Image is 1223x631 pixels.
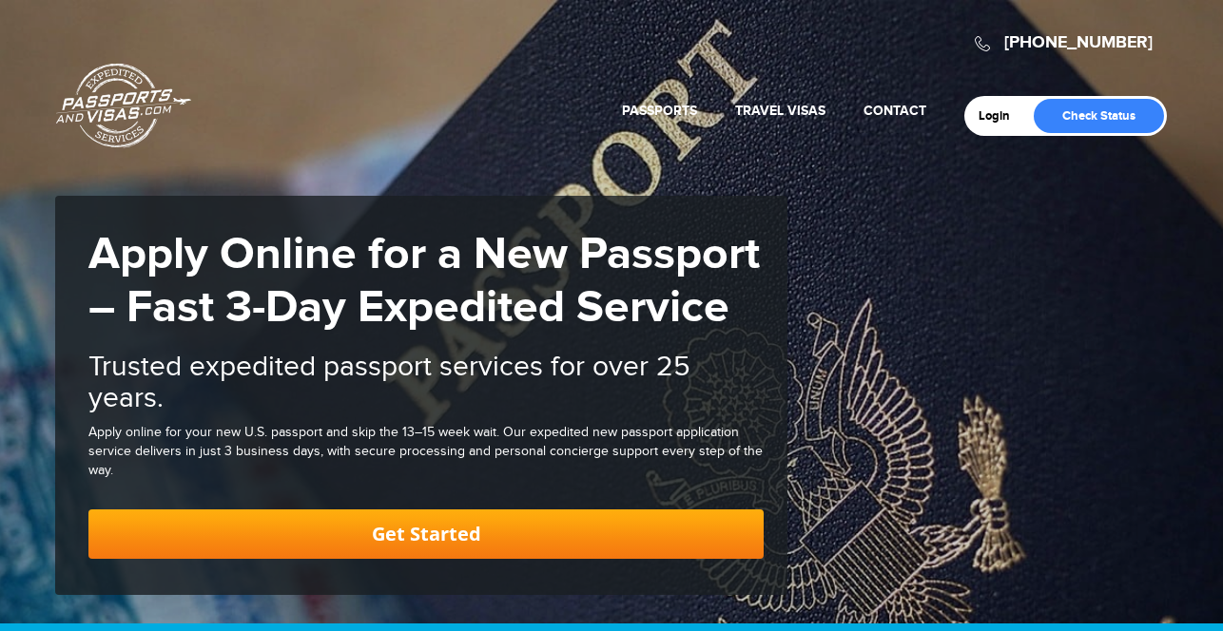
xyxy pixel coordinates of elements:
a: Get Started [88,509,764,559]
strong: Apply Online for a New Passport – Fast 3-Day Expedited Service [88,227,760,335]
h2: Trusted expedited passport services for over 25 years. [88,352,764,414]
a: Travel Visas [735,103,825,119]
a: Check Status [1034,99,1164,133]
a: Passports & [DOMAIN_NAME] [56,63,191,148]
a: Passports [622,103,697,119]
a: [PHONE_NUMBER] [1004,32,1153,53]
div: Apply online for your new U.S. passport and skip the 13–15 week wait. Our expedited new passport ... [88,424,764,481]
a: Login [979,108,1023,124]
a: Contact [864,103,926,119]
